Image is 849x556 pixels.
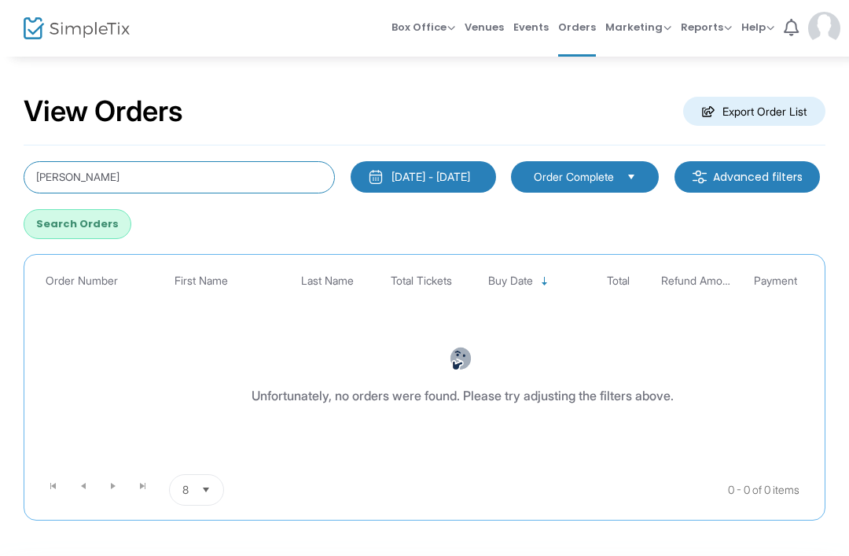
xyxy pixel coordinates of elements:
m-button: Export Order List [683,97,825,126]
div: Unfortunately, no orders were found. Please try adjusting the filters above. [252,386,674,405]
span: 8 [182,482,189,498]
button: Select [195,475,217,505]
kendo-pager-info: 0 - 0 of 0 items [380,474,799,506]
span: Help [741,20,774,35]
span: Payment [754,274,797,288]
m-button: Advanced filters [674,161,820,193]
th: Total Tickets [382,263,461,300]
div: Data table [32,263,817,468]
div: [DATE] - [DATE] [391,169,470,185]
img: filter [692,169,707,185]
span: Buy Date [488,274,533,288]
span: Events [513,7,549,47]
span: Reports [681,20,732,35]
img: face-thinking.png [449,347,472,370]
span: Orders [558,7,596,47]
th: Total [579,263,657,300]
span: Order Number [46,274,118,288]
img: monthly [368,169,384,185]
th: Refund Amount [657,263,736,300]
button: Search Orders [24,209,131,239]
span: Box Office [391,20,455,35]
span: Marketing [605,20,671,35]
span: Venues [465,7,504,47]
span: Last Name [301,274,354,288]
button: [DATE] - [DATE] [351,161,496,193]
input: Search by name, email, phone, order number, ip address, or last 4 digits of card [24,161,335,193]
h2: View Orders [24,94,183,129]
span: First Name [175,274,228,288]
span: Order Complete [534,169,614,185]
button: Select [620,168,642,186]
span: Sortable [538,275,551,288]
